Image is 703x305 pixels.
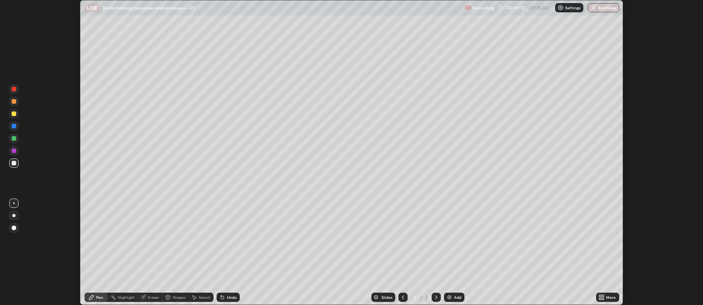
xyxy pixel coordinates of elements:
div: Select [199,295,210,299]
div: Undo [227,295,237,299]
div: 3 [424,294,429,301]
p: Recording [473,5,494,11]
button: End Class [588,3,619,12]
img: recording.375f2c34.svg [465,5,471,11]
div: Add [454,295,461,299]
div: Pen [96,295,103,299]
div: Eraser [148,295,159,299]
div: Shapes [173,295,186,299]
div: / [420,295,422,300]
div: More [606,295,616,299]
img: end-class-cross [591,5,597,11]
div: Slides [381,295,392,299]
p: Biotechnology principles and processes - 05 [103,5,195,11]
img: add-slide-button [446,294,452,300]
p: LIVE [87,5,97,11]
img: class-settings-icons [557,5,564,11]
p: Settings [565,6,580,10]
div: Highlight [118,295,135,299]
div: 3 [411,295,418,300]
